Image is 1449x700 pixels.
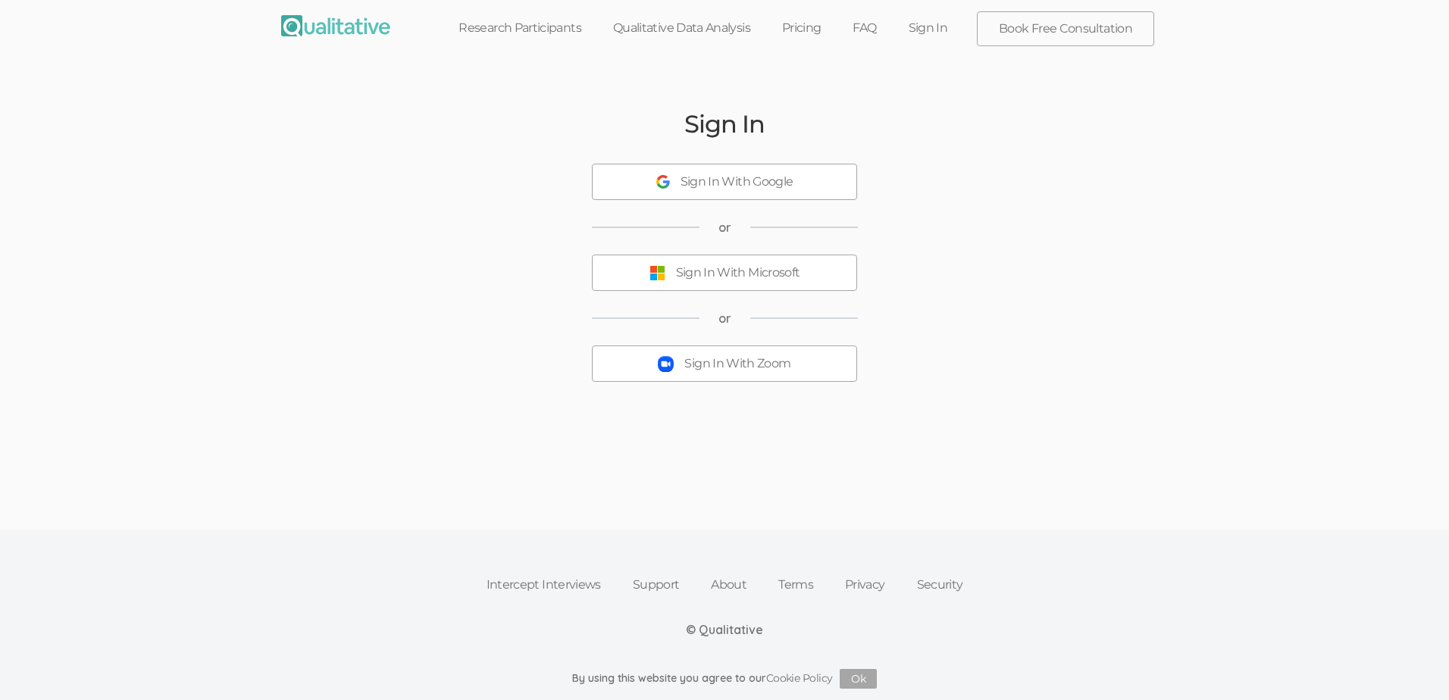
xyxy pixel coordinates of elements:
a: Qualitative Data Analysis [597,11,766,45]
img: Sign In With Microsoft [649,265,665,281]
span: or [718,310,731,327]
a: Terms [762,568,829,602]
a: Intercept Interviews [471,568,617,602]
button: Ok [840,669,877,689]
a: Cookie Policy [766,671,833,685]
div: By using this website you agree to our [572,669,878,689]
div: Sign In With Microsoft [676,264,800,282]
a: About [695,568,762,602]
a: Research Participants [443,11,597,45]
div: Sign In With Zoom [684,355,790,373]
button: Sign In With Zoom [592,345,857,382]
button: Sign In With Google [592,164,857,200]
div: Sign In With Google [681,173,793,191]
img: Sign In With Zoom [658,356,674,372]
img: Qualitative [281,15,390,36]
img: Sign In With Google [656,175,670,189]
button: Sign In With Microsoft [592,255,857,291]
a: Pricing [766,11,837,45]
a: FAQ [837,11,892,45]
a: Sign In [893,11,964,45]
a: Book Free Consultation [978,12,1153,45]
a: Privacy [829,568,901,602]
div: © Qualitative [686,621,763,639]
iframe: Chat Widget [1373,627,1449,700]
a: Security [901,568,979,602]
a: Support [617,568,696,602]
h2: Sign In [684,111,764,137]
span: or [718,219,731,236]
